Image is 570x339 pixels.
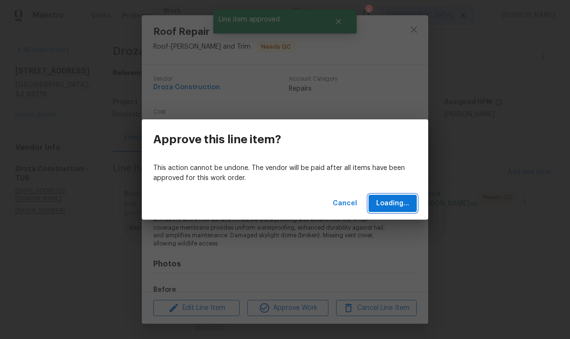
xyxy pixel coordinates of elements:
[376,198,409,210] span: Loading...
[333,198,357,210] span: Cancel
[329,195,361,212] button: Cancel
[153,133,281,146] h3: Approve this line item?
[153,163,417,183] p: This action cannot be undone. The vendor will be paid after all items have been approved for this...
[369,195,417,212] button: Loading...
